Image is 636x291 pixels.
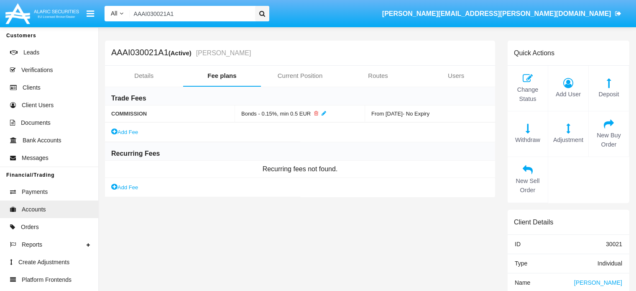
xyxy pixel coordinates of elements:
[515,279,530,286] span: Name
[514,49,554,57] h6: Quick Actions
[18,258,69,267] span: Create Adjustments
[111,149,160,158] h6: Recurring Fees
[22,101,54,110] span: Client Users
[169,48,194,58] div: (Active)
[371,111,403,117] span: From [DATE]
[23,83,41,92] span: Clients
[194,50,251,57] small: [PERSON_NAME]
[512,85,544,103] span: Change Status
[512,136,544,145] span: Withdraw
[378,2,626,26] a: [PERSON_NAME][EMAIL_ADDRESS][PERSON_NAME][DOMAIN_NAME]
[514,218,553,226] h6: Client Details
[552,136,584,145] span: Adjustment
[241,111,311,117] span: Bonds - 0.15%, min 0.5 EUR
[111,48,251,58] h5: AAAI030021A1
[111,94,146,103] h6: Trade Fees
[130,6,252,21] input: Search
[512,177,544,195] span: New Sell Order
[23,48,39,57] span: Leads
[22,276,72,284] span: Platform Frontends
[515,241,521,247] span: ID
[22,188,48,196] span: Payments
[606,241,622,247] span: 30021
[105,66,183,86] a: Details
[598,260,622,267] span: Individual
[111,111,228,117] span: COMMISSION
[22,154,49,162] span: Messages
[21,66,53,75] span: Verifications
[574,279,622,286] span: [PERSON_NAME]
[23,136,61,145] span: Bank Accounts
[105,9,130,18] a: All
[417,66,495,86] a: Users
[261,66,339,86] a: Current Position
[21,223,39,232] span: Orders
[403,111,429,117] span: - No Expiry
[111,10,117,17] span: All
[22,205,46,214] span: Accounts
[593,131,625,149] span: New Buy Order
[21,118,51,127] span: Documents
[593,90,625,99] span: Deposit
[183,66,261,86] a: Fee plans
[22,240,42,249] span: Reports
[111,183,138,192] a: Add Fee
[552,90,584,99] span: Add User
[515,260,527,267] span: Type
[111,128,138,136] a: Add Fee
[382,10,611,17] span: [PERSON_NAME][EMAIL_ADDRESS][PERSON_NAME][DOMAIN_NAME]
[4,1,80,26] img: Logo image
[263,164,338,174] span: Recurring fees not found.
[339,66,417,86] a: Routes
